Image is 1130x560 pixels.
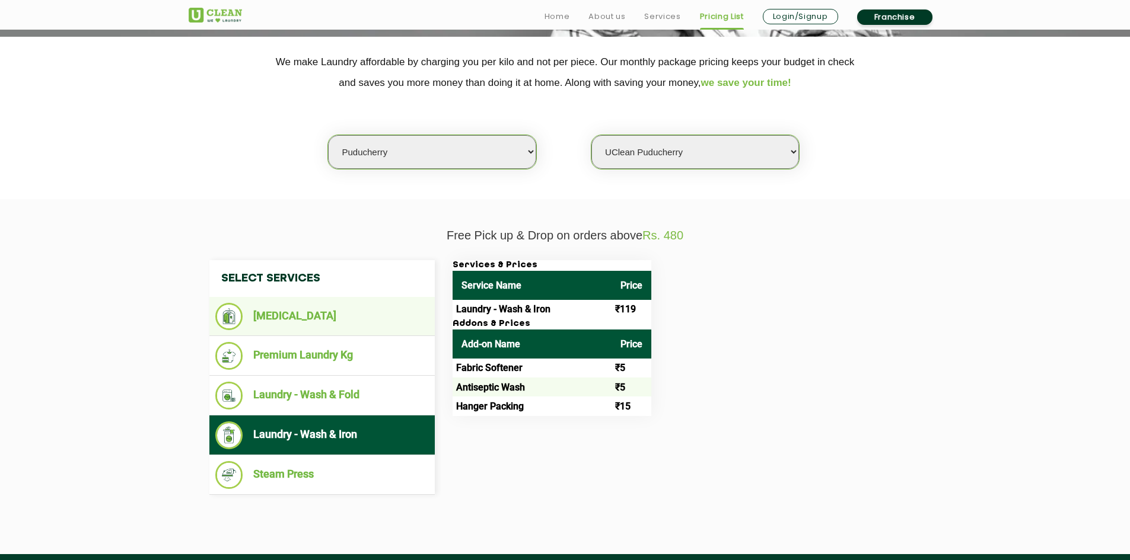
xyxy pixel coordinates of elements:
[453,319,651,329] h3: Addons & Prices
[545,9,570,24] a: Home
[215,303,243,330] img: Dry Cleaning
[612,329,651,359] th: Price
[453,396,612,415] td: Hanger Packing
[215,421,429,449] li: Laundry - Wash & Iron
[453,271,612,300] th: Service Name
[215,342,429,370] li: Premium Laundry Kg
[215,461,429,489] li: Steam Press
[612,377,651,396] td: ₹5
[209,260,435,297] h4: Select Services
[700,9,744,24] a: Pricing List
[215,421,243,449] img: Laundry - Wash & Iron
[612,359,651,377] td: ₹5
[588,9,625,24] a: About us
[453,377,612,396] td: Antiseptic Wash
[612,396,651,415] td: ₹15
[215,303,429,330] li: [MEDICAL_DATA]
[215,342,243,370] img: Premium Laundry Kg
[612,271,651,300] th: Price
[612,300,651,319] td: ₹119
[189,229,942,242] p: Free Pick up & Drop on orders above
[763,9,838,24] a: Login/Signup
[189,8,242,23] img: UClean Laundry and Dry Cleaning
[215,382,243,409] img: Laundry - Wash & Fold
[857,9,932,25] a: Franchise
[215,461,243,489] img: Steam Press
[642,229,683,242] span: Rs. 480
[453,359,612,377] td: Fabric Softener
[189,52,942,93] p: We make Laundry affordable by charging you per kilo and not per piece. Our monthly package pricin...
[701,77,791,88] span: we save your time!
[453,329,612,359] th: Add-on Name
[215,382,429,409] li: Laundry - Wash & Fold
[453,260,651,271] h3: Services & Prices
[453,300,612,319] td: Laundry - Wash & Iron
[644,9,680,24] a: Services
